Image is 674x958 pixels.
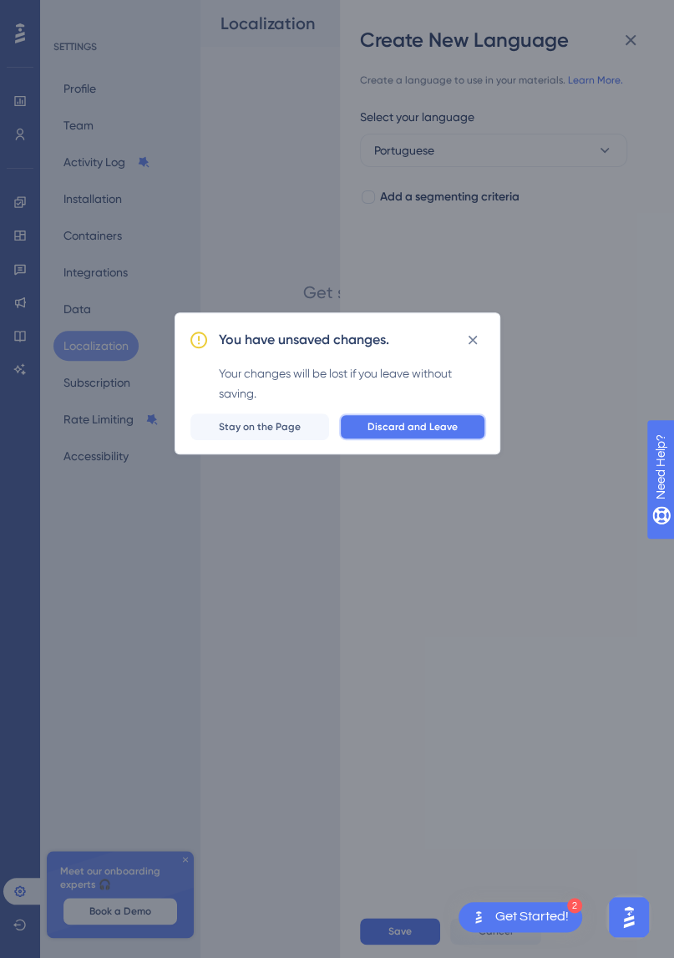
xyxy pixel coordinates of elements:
[219,330,389,350] h2: You have unsaved changes.
[469,907,489,927] img: launcher-image-alternative-text
[219,363,486,403] div: Your changes will be lost if you leave without saving.
[459,902,582,932] div: Open Get Started! checklist, remaining modules: 2
[495,908,569,926] div: Get Started!
[604,892,654,942] iframe: UserGuiding AI Assistant Launcher
[567,898,582,913] div: 2
[39,4,104,24] span: Need Help?
[219,420,301,433] span: Stay on the Page
[367,420,458,433] span: Discard and Leave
